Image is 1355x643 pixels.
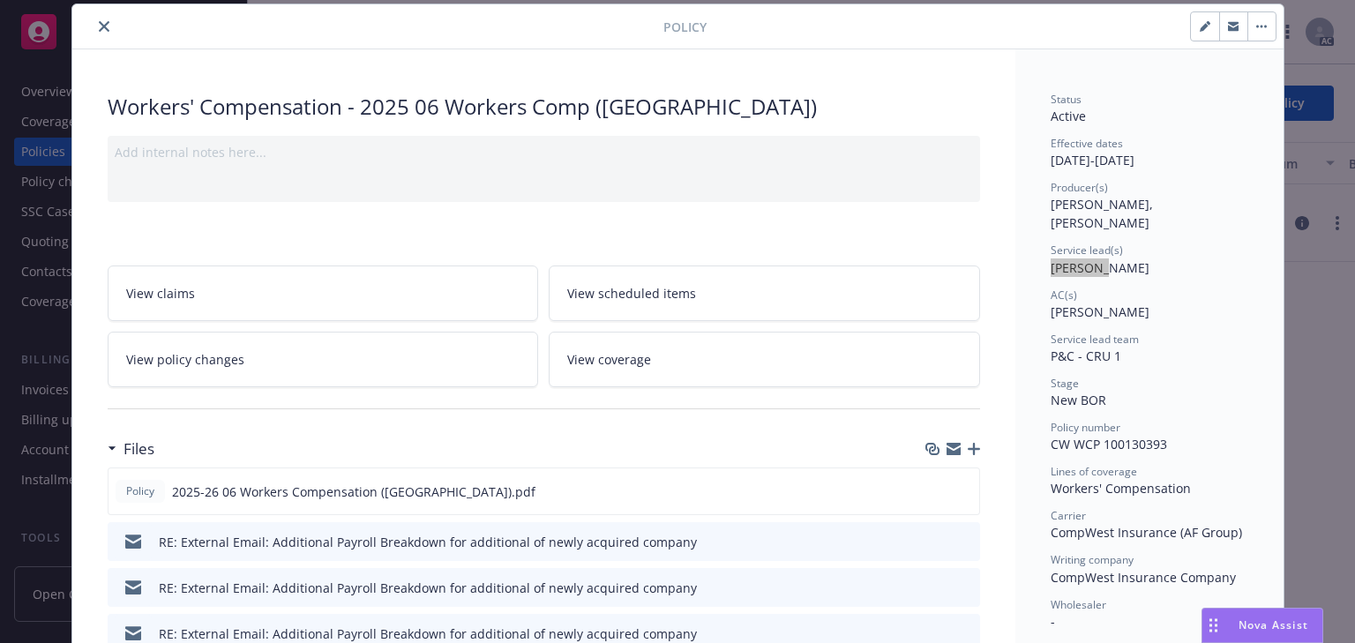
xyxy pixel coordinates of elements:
[126,350,244,369] span: View policy changes
[1051,180,1108,195] span: Producer(s)
[957,579,973,597] button: preview file
[929,624,943,643] button: download file
[663,18,707,36] span: Policy
[108,437,154,460] div: Files
[172,482,535,501] span: 2025-26 06 Workers Compensation ([GEOGRAPHIC_DATA]).pdf
[1051,480,1191,497] span: Workers' Compensation
[1051,288,1077,303] span: AC(s)
[1051,243,1123,258] span: Service lead(s)
[126,284,195,303] span: View claims
[1051,108,1086,124] span: Active
[957,533,973,551] button: preview file
[1051,332,1139,347] span: Service lead team
[1239,617,1308,632] span: Nova Assist
[1051,420,1120,435] span: Policy number
[108,332,539,387] a: View policy changes
[929,533,943,551] button: download file
[1051,348,1121,364] span: P&C - CRU 1
[928,482,942,501] button: download file
[1051,136,1248,169] div: [DATE] - [DATE]
[108,92,980,122] div: Workers' Compensation - 2025 06 Workers Comp ([GEOGRAPHIC_DATA])
[956,482,972,501] button: preview file
[1051,613,1055,630] span: -
[567,350,651,369] span: View coverage
[1202,608,1323,643] button: Nova Assist
[957,624,973,643] button: preview file
[94,16,115,37] button: close
[1051,436,1167,452] span: CW WCP 100130393
[549,332,980,387] a: View coverage
[1051,597,1106,612] span: Wholesaler
[159,624,697,643] div: RE: External Email: Additional Payroll Breakdown for additional of newly acquired company
[1051,569,1236,586] span: CompWest Insurance Company
[159,579,697,597] div: RE: External Email: Additional Payroll Breakdown for additional of newly acquired company
[1051,464,1137,479] span: Lines of coverage
[1051,303,1149,320] span: [PERSON_NAME]
[567,284,696,303] span: View scheduled items
[1051,136,1123,151] span: Effective dates
[1051,524,1242,541] span: CompWest Insurance (AF Group)
[549,265,980,321] a: View scheduled items
[159,533,697,551] div: RE: External Email: Additional Payroll Breakdown for additional of newly acquired company
[124,437,154,460] h3: Files
[1051,259,1149,276] span: [PERSON_NAME]
[929,579,943,597] button: download file
[1051,392,1106,408] span: New BOR
[1051,552,1134,567] span: Writing company
[1051,376,1079,391] span: Stage
[123,483,158,499] span: Policy
[1051,508,1086,523] span: Carrier
[108,265,539,321] a: View claims
[115,143,973,161] div: Add internal notes here...
[1051,196,1157,231] span: [PERSON_NAME], [PERSON_NAME]
[1202,609,1224,642] div: Drag to move
[1051,92,1082,107] span: Status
